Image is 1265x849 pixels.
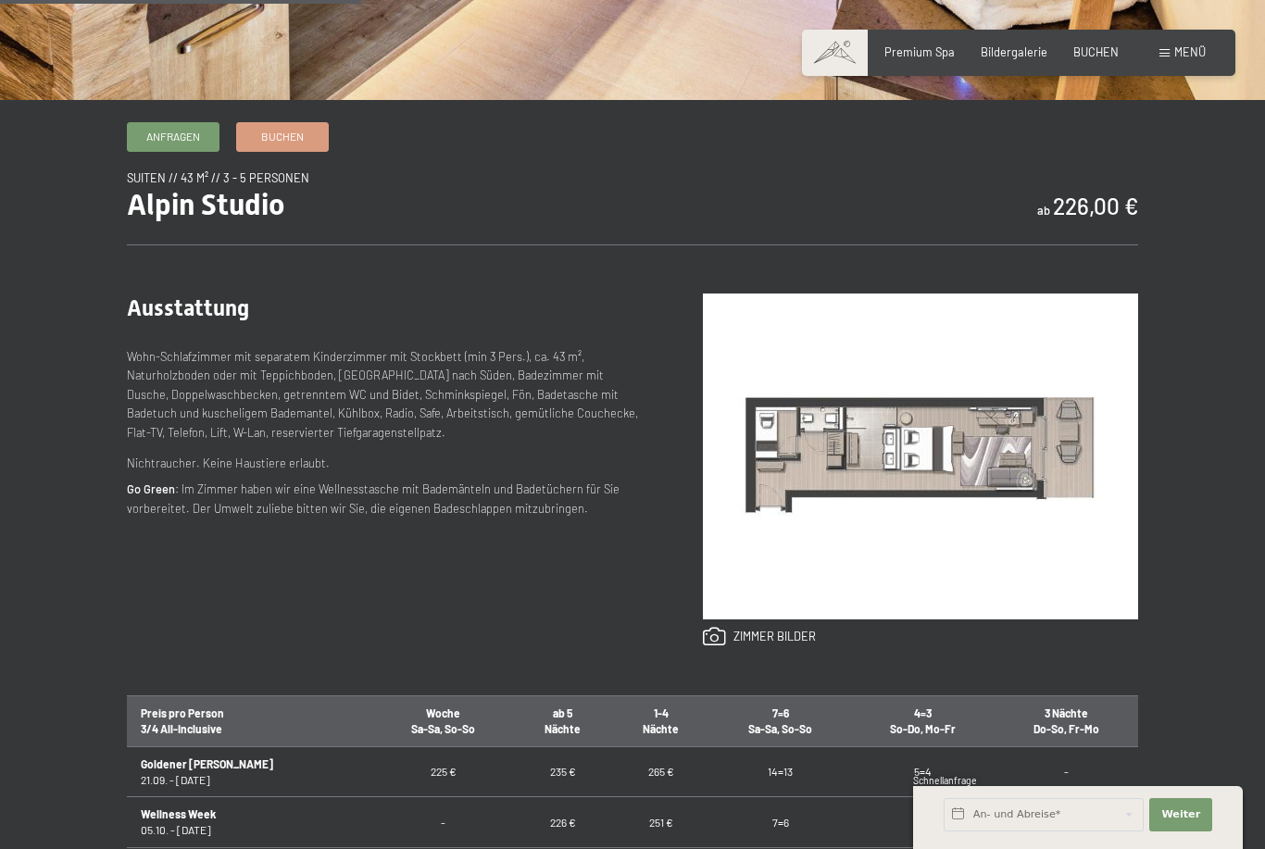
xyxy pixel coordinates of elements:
span: Anfragen [146,129,200,144]
p: Wohn-Schlafzimmer mit separatem Kinderzimmer mit Stockbett (min 3 Pers.), ca. 43 m², Naturholzbod... [127,347,644,442]
td: 251 € [612,797,710,848]
a: Buchen [237,123,328,151]
span: 3/4 All-Inclusive [141,722,222,735]
td: 5=4 [851,746,995,797]
span: So-Do, Mo-Fr [890,722,956,735]
td: 05.10. - [DATE] [127,797,373,848]
th: Woche [373,696,514,747]
td: 226 € [514,797,612,848]
td: 265 € [612,746,710,797]
span: Do-So, Fr-Mo [1033,722,1099,735]
span: Preis pro Person [141,706,224,719]
span: Schnellanfrage [913,775,977,786]
a: BUCHEN [1073,44,1119,59]
td: 14=13 [710,746,851,797]
a: Anfragen [128,123,219,151]
a: Premium Spa [884,44,955,59]
td: 225 € [373,746,514,797]
b: Wellness Week [141,807,216,820]
span: Alpin Studio [127,187,285,222]
th: 1-4 [612,696,710,747]
th: 7=6 [710,696,851,747]
th: 3 Nächte [995,696,1138,747]
td: - [851,797,995,848]
p: Nichtraucher. Keine Haustiere erlaubt. [127,454,644,472]
span: ab [1037,203,1050,218]
span: Sa-Sa, So-So [748,722,812,735]
th: ab 5 [514,696,612,747]
button: Weiter [1149,798,1212,831]
td: - [995,746,1138,797]
span: Weiter [1161,807,1200,822]
span: Suiten // 43 m² // 3 - 5 Personen [127,170,309,185]
span: Nächte [643,722,679,735]
img: Alpin Studio [703,293,1138,619]
span: Nächte [545,722,581,735]
td: 235 € [514,746,612,797]
span: Menü [1174,44,1206,59]
td: - [373,797,514,848]
p: : Im Zimmer haben wir eine Wellnesstasche mit Bademänteln und Badetüchern für Sie vorbereitet. De... [127,480,644,518]
span: Sa-Sa, So-So [411,722,475,735]
b: 226,00 € [1053,193,1138,219]
a: Bildergalerie [981,44,1047,59]
span: Buchen [261,129,304,144]
b: Goldener [PERSON_NAME] [141,757,273,770]
span: Ausstattung [127,295,249,321]
td: 7=6 [710,797,851,848]
td: 21.09. - [DATE] [127,746,373,797]
th: 4=3 [851,696,995,747]
strong: Go Green [127,481,175,496]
